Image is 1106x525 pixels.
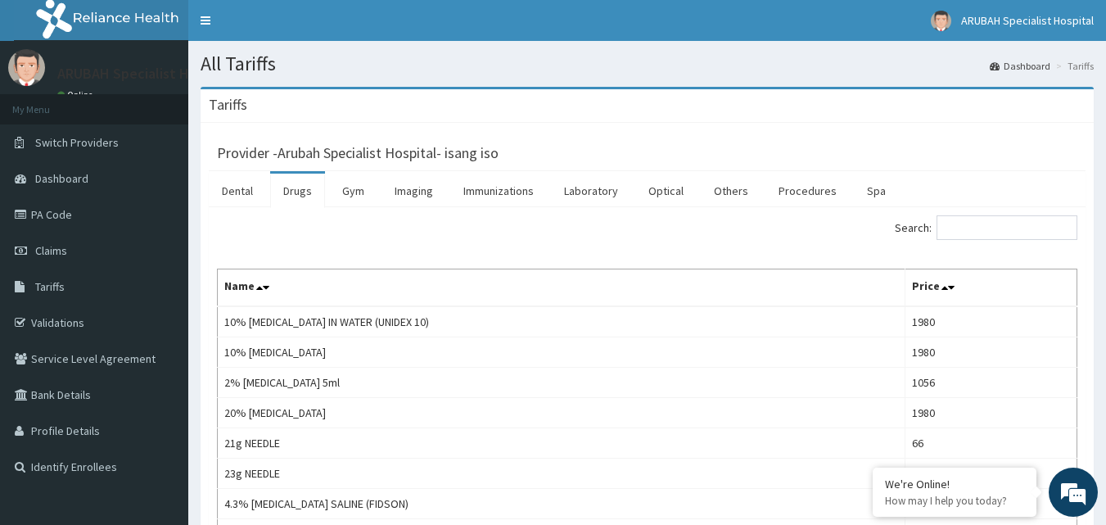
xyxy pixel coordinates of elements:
div: Chat with us now [85,92,275,113]
h1: All Tariffs [201,53,1094,75]
span: Switch Providers [35,135,119,150]
span: Tariffs [35,279,65,294]
a: Procedures [765,174,850,208]
a: Others [701,174,761,208]
li: Tariffs [1052,59,1094,73]
img: User Image [8,49,45,86]
a: Drugs [270,174,325,208]
span: Claims [35,243,67,258]
a: Immunizations [450,174,547,208]
span: We're online! [95,158,226,324]
label: Search: [895,215,1077,240]
td: 66 [905,428,1077,459]
h3: Provider - Arubah Specialist Hospital- isang iso [217,146,499,161]
td: 66 [905,459,1077,489]
div: We're Online! [885,477,1024,491]
td: 1980 [905,306,1077,337]
p: ARUBAH Specialist Hospital [57,66,233,81]
a: Laboratory [551,174,631,208]
th: Price [905,269,1077,307]
img: d_794563401_company_1708531726252_794563401 [30,82,66,123]
p: How may I help you today? [885,494,1024,508]
a: Gym [329,174,377,208]
td: 23g NEEDLE [218,459,905,489]
th: Name [218,269,905,307]
img: User Image [931,11,951,31]
td: 10% [MEDICAL_DATA] IN WATER (UNIDEX 10) [218,306,905,337]
span: ARUBAH Specialist Hospital [961,13,1094,28]
a: Online [57,89,97,101]
textarea: Type your message and hit 'Enter' [8,351,312,408]
td: 21g NEEDLE [218,428,905,459]
span: Dashboard [35,171,88,186]
h3: Tariffs [209,97,247,112]
td: 1980 [905,337,1077,368]
a: Optical [635,174,697,208]
td: 4.3% [MEDICAL_DATA] SALINE (FIDSON) [218,489,905,519]
a: Dental [209,174,266,208]
a: Imaging [381,174,446,208]
a: Spa [854,174,899,208]
td: 1056 [905,368,1077,398]
a: Dashboard [990,59,1050,73]
td: 2% [MEDICAL_DATA] 5ml [218,368,905,398]
td: 1980 [905,398,1077,428]
td: 10% [MEDICAL_DATA] [218,337,905,368]
input: Search: [937,215,1077,240]
div: Minimize live chat window [269,8,308,48]
td: 20% [MEDICAL_DATA] [218,398,905,428]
